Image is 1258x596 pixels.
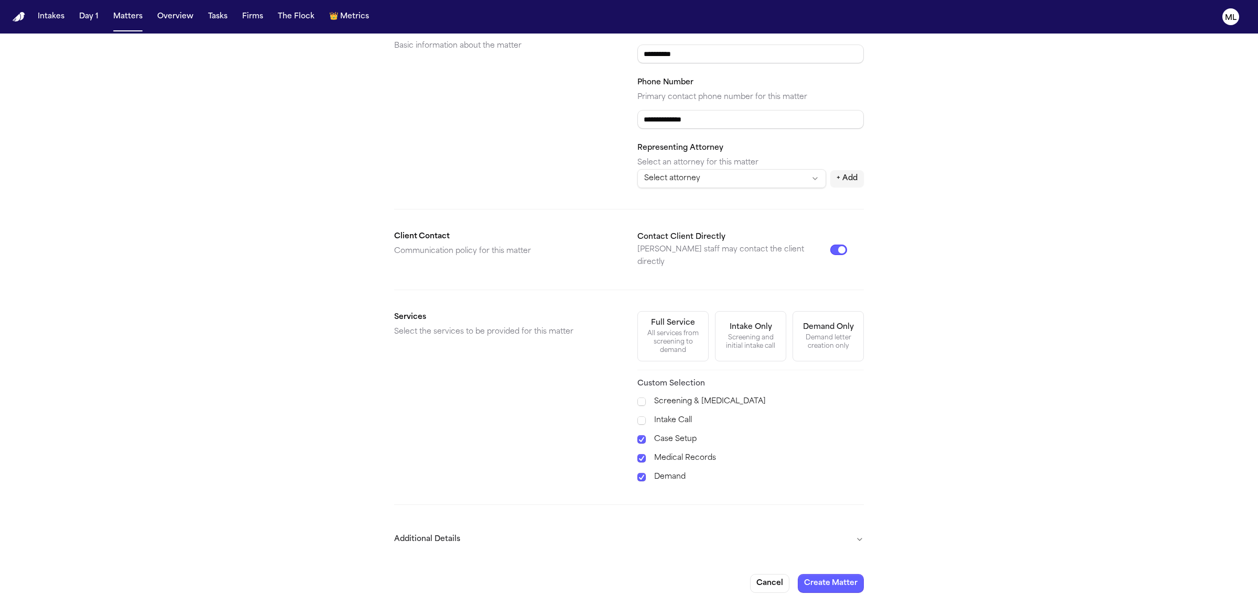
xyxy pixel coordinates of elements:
[637,157,864,169] p: Select an attorney for this matter
[730,322,772,333] div: Intake Only
[750,574,789,593] button: Cancel
[715,311,786,361] button: Intake OnlyScreening and initial intake call
[799,334,857,350] div: Demand letter creation only
[394,311,621,324] h2: Services
[637,144,723,152] label: Representing Attorney
[654,471,864,483] label: Demand
[830,170,864,187] button: + Add
[637,233,725,241] label: Contact Client Directly
[325,7,373,26] button: crownMetrics
[394,326,621,338] p: Select the services to be provided for this matter
[637,91,864,104] p: Primary contact phone number for this matter
[803,322,854,333] div: Demand Only
[798,574,864,593] button: Create Matter
[654,395,864,408] label: Screening & [MEDICAL_DATA]
[153,7,198,26] button: Overview
[394,526,864,553] button: Additional Details
[394,40,621,52] p: Basic information about the matter
[75,7,103,26] button: Day 1
[793,311,864,361] button: Demand OnlyDemand letter creation only
[637,79,693,86] label: Phone Number
[722,334,779,350] div: Screening and initial intake call
[13,12,25,22] img: Finch Logo
[637,379,864,389] h3: Custom Selection
[204,7,232,26] button: Tasks
[109,7,147,26] button: Matters
[651,318,695,328] div: Full Service
[644,329,702,355] div: All services from screening to demand
[394,230,621,243] h2: Client Contact
[654,414,864,427] label: Intake Call
[238,7,267,26] button: Firms
[394,245,621,258] p: Communication policy for this matter
[637,244,830,269] p: [PERSON_NAME] staff may contact the client directly
[654,452,864,465] label: Medical Records
[654,433,864,446] label: Case Setup
[13,12,25,22] a: Home
[34,7,69,26] button: Intakes
[637,311,709,361] button: Full ServiceAll services from screening to demand
[637,169,826,188] button: Select attorney
[274,7,319,26] button: The Flock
